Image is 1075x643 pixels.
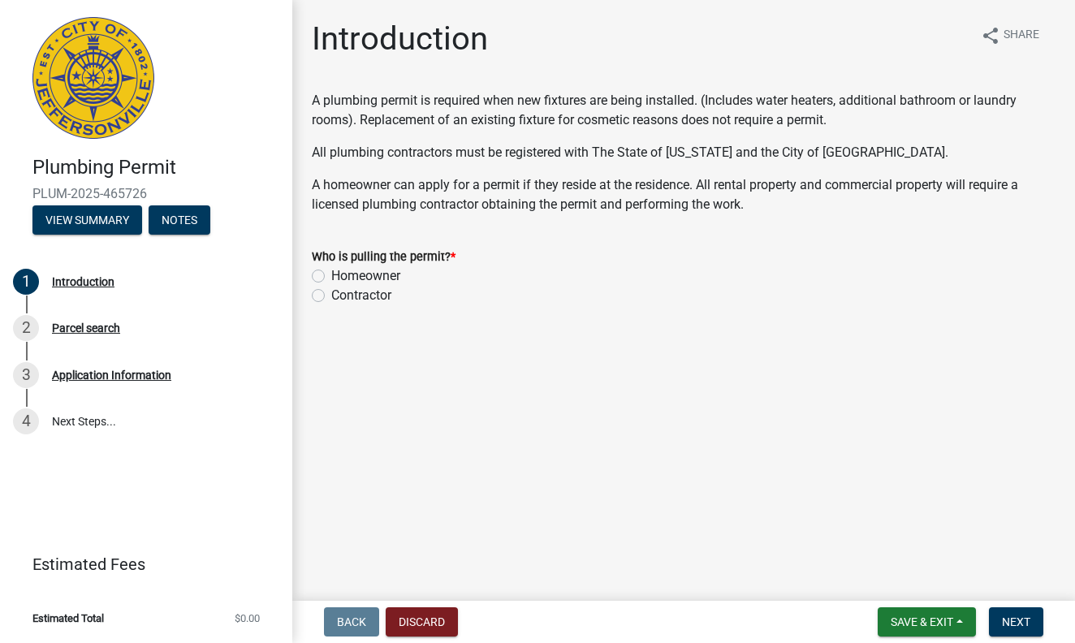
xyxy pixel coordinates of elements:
span: Save & Exit [891,615,953,628]
div: 3 [13,362,39,388]
button: Back [324,607,379,637]
span: Back [337,615,366,628]
h1: Introduction [312,19,488,58]
div: Application Information [52,369,171,381]
span: $0.00 [235,613,260,624]
div: 4 [13,408,39,434]
button: View Summary [32,205,142,235]
label: Homeowner [331,266,400,286]
span: Share [1004,26,1039,45]
p: A homeowner can apply for a permit if they reside at the residence. All rental property and comme... [312,175,1056,214]
p: A plumbing permit is required when new fixtures are being installed. (Includes water heaters, add... [312,91,1056,130]
p: All plumbing contractors must be registered with The State of [US_STATE] and the City of [GEOGRAP... [312,143,1056,162]
button: Save & Exit [878,607,976,637]
span: Estimated Total [32,613,104,624]
label: Who is pulling the permit? [312,252,455,263]
wm-modal-confirm: Notes [149,214,210,227]
button: Notes [149,205,210,235]
a: Estimated Fees [13,548,266,580]
button: Discard [386,607,458,637]
span: PLUM-2025-465726 [32,186,260,201]
div: Introduction [52,276,114,287]
div: 1 [13,269,39,295]
img: City of Jeffersonville, Indiana [32,17,154,139]
button: shareShare [968,19,1052,51]
div: Parcel search [52,322,120,334]
button: Next [989,607,1043,637]
div: 2 [13,315,39,341]
h4: Plumbing Permit [32,156,279,179]
wm-modal-confirm: Summary [32,214,142,227]
i: share [981,26,1000,45]
span: Next [1002,615,1030,628]
label: Contractor [331,286,391,305]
